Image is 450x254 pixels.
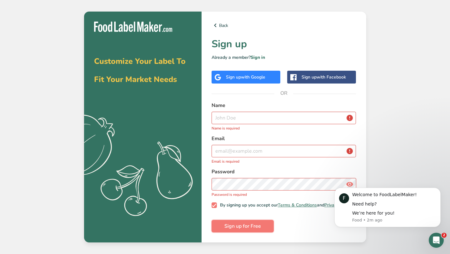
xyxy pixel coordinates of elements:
iframe: Intercom live chat [429,233,444,248]
p: Name is required [212,125,356,131]
p: Already a member? [212,54,356,61]
p: Email is required [212,159,356,164]
iframe: Intercom notifications message [325,178,450,237]
img: Food Label Maker [94,22,172,32]
label: Name [212,102,356,109]
div: Sign up [226,74,265,80]
a: Sign in [251,54,265,60]
button: Sign up for Free [212,220,274,232]
div: Sign up [302,74,346,80]
span: with Facebook [317,74,346,80]
h1: Sign up [212,37,356,52]
span: By signing up you accept our and [217,202,352,208]
a: Privacy Policy [324,202,352,208]
a: Terms & Conditions [278,202,317,208]
label: Email [212,135,356,142]
span: Sign up for Free [224,222,261,230]
input: email@example.com [212,145,356,157]
span: 2 [442,233,447,238]
a: Back [212,22,356,29]
span: OR [274,84,293,103]
span: with Google [241,74,265,80]
span: Customize Your Label To Fit Your Market Needs [94,56,186,85]
p: Password is required [212,192,356,197]
label: Password [212,168,356,175]
input: John Doe [212,112,356,124]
